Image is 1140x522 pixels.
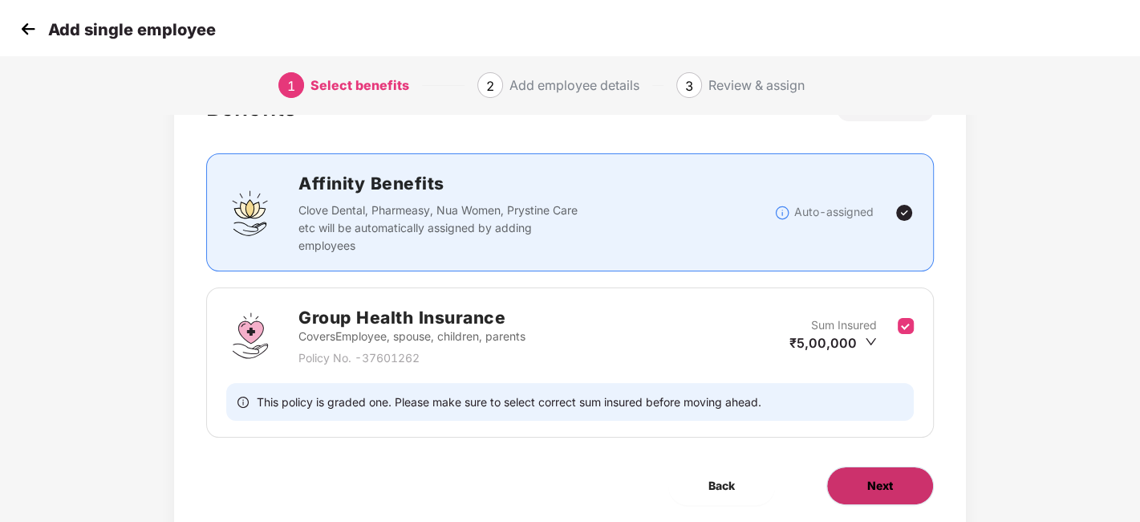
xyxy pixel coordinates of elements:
[865,336,877,348] span: down
[789,334,877,352] div: ₹5,00,000
[486,78,494,94] span: 2
[668,467,775,505] button: Back
[867,477,893,495] span: Next
[794,203,874,221] p: Auto-assigned
[774,205,790,221] img: svg+xml;base64,PHN2ZyBpZD0iSW5mb18tXzMyeDMyIiBkYXRhLW5hbWU9IkluZm8gLSAzMngzMiIgeG1sbnM9Imh0dHA6Ly...
[811,316,877,334] p: Sum Insured
[708,477,735,495] span: Back
[257,394,761,410] span: This policy is graded one. Please make sure to select correct sum insured before moving ahead.
[298,202,584,255] p: Clove Dental, Pharmeasy, Nua Women, Prystine Care etc will be automatically assigned by adding em...
[298,349,525,367] p: Policy No. - 37601262
[826,467,934,505] button: Next
[48,20,216,39] p: Add single employee
[226,189,274,237] img: svg+xml;base64,PHN2ZyBpZD0iQWZmaW5pdHlfQmVuZWZpdHMiIGRhdGEtbmFtZT0iQWZmaW5pdHkgQmVuZWZpdHMiIHhtbG...
[708,72,805,98] div: Review & assign
[685,78,693,94] span: 3
[895,203,914,222] img: svg+xml;base64,PHN2ZyBpZD0iVGljay0yNHgyNCIgeG1sbnM9Imh0dHA6Ly93d3cudzMub3JnLzIwMDAvc3ZnIiB3aWR0aD...
[310,72,409,98] div: Select benefits
[298,304,525,331] h2: Group Health Insurance
[226,312,274,360] img: svg+xml;base64,PHN2ZyBpZD0iR3JvdXBfSGVhbHRoX0luc3VyYW5jZSIgZGF0YS1uYW1lPSJHcm91cCBIZWFsdGggSW5zdX...
[298,170,774,197] h2: Affinity Benefits
[287,78,295,94] span: 1
[237,394,249,410] span: info-circle
[16,17,40,41] img: svg+xml;base64,PHN2ZyB4bWxucz0iaHR0cDovL3d3dy53My5vcmcvMjAwMC9zdmciIHdpZHRoPSIzMCIgaGVpZ2h0PSIzMC...
[298,328,525,345] p: Covers Employee, spouse, children, parents
[509,72,639,98] div: Add employee details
